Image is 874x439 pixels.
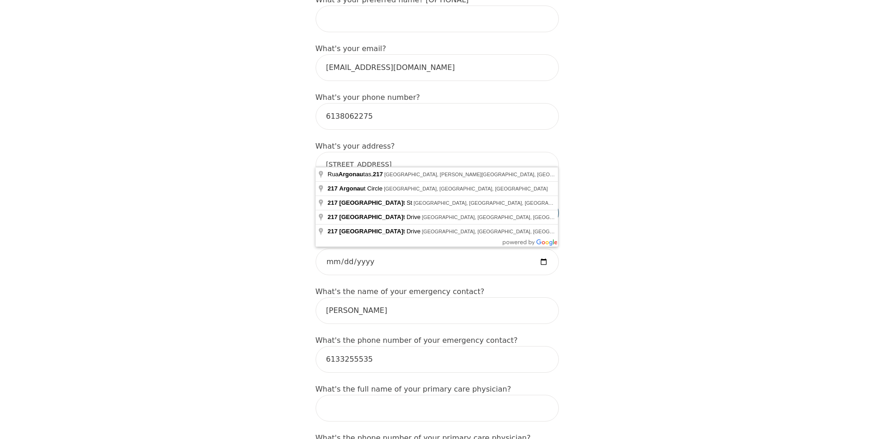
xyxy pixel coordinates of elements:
[316,287,485,296] label: What's the name of your emergency contact?
[384,172,590,177] span: [GEOGRAPHIC_DATA], [PERSON_NAME][GEOGRAPHIC_DATA], [GEOGRAPHIC_DATA]
[316,44,387,53] label: What's your email?
[339,171,363,178] span: Argonau
[316,248,559,275] input: Date of Birth
[422,229,586,234] span: [GEOGRAPHIC_DATA], [GEOGRAPHIC_DATA], [GEOGRAPHIC_DATA]
[316,238,412,247] label: What's your date of birth?
[373,171,383,178] span: 217
[316,93,420,102] label: What's your phone number?
[339,185,364,192] span: Argonau
[328,185,384,192] span: t Circle
[328,214,422,220] span: t Drive
[328,199,414,206] span: t St
[328,185,338,192] span: 217
[328,199,403,206] span: 217 [GEOGRAPHIC_DATA]
[316,336,518,345] label: What's the phone number of your emergency contact?
[384,186,548,191] span: [GEOGRAPHIC_DATA], [GEOGRAPHIC_DATA], [GEOGRAPHIC_DATA]
[316,385,511,393] label: What's the full name of your primary care physician?
[328,214,403,220] span: 217 [GEOGRAPHIC_DATA]
[316,142,395,150] label: What's your address?
[422,214,586,220] span: [GEOGRAPHIC_DATA], [GEOGRAPHIC_DATA], [GEOGRAPHIC_DATA]
[328,171,384,178] span: Rua tas,
[414,200,578,206] span: [GEOGRAPHIC_DATA], [GEOGRAPHIC_DATA], [GEOGRAPHIC_DATA]
[328,228,422,235] span: t Drive
[328,228,403,235] span: 217 [GEOGRAPHIC_DATA]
